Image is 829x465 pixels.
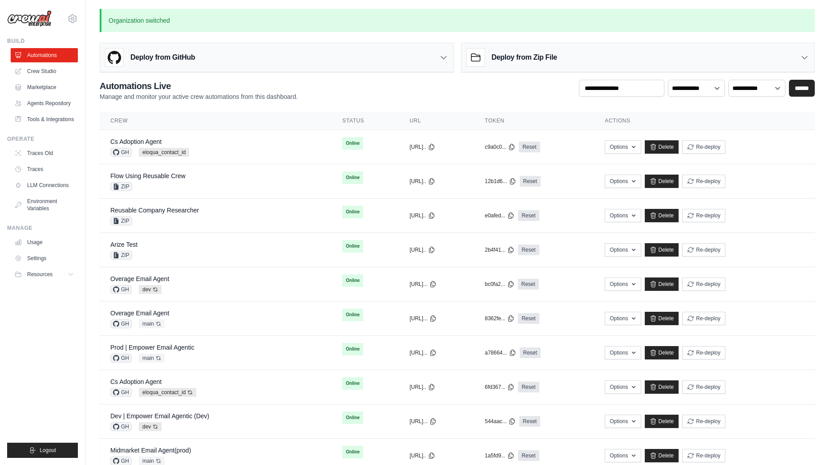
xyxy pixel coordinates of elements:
button: 12b1d6... [485,178,516,185]
span: GH [110,148,132,157]
div: Build [7,37,78,45]
a: Reset [518,279,539,290]
a: Marketplace [11,80,78,94]
a: Reset [519,142,540,152]
a: Delete [645,243,679,257]
button: Options [605,415,641,428]
a: LLM Connections [11,178,78,192]
p: Manage and monitor your active crew automations from this dashboard. [100,92,298,101]
a: Dev | Empower Email Agentic (Dev) [110,412,209,420]
a: Reset [518,245,539,255]
button: Options [605,380,641,394]
button: 544aac... [485,418,515,425]
button: Options [605,140,641,154]
button: 6fd367... [485,383,514,391]
a: Overage Email Agent [110,310,169,317]
button: e0afed... [485,212,514,219]
button: Options [605,277,641,291]
button: 1a5fd9... [485,452,514,459]
span: GH [110,319,132,328]
th: Actions [594,112,815,130]
span: Online [342,240,363,253]
button: Resources [11,267,78,281]
a: Tools & Integrations [11,112,78,126]
span: ZIP [110,251,132,260]
button: Options [605,175,641,188]
a: Agents Repository [11,96,78,110]
button: a78664... [485,349,516,356]
button: Options [605,243,641,257]
span: main [139,354,165,363]
span: Online [342,377,363,390]
span: ZIP [110,216,132,225]
a: Reset [518,382,539,392]
a: Delete [645,209,679,222]
a: Prod | Empower Email Agentic [110,344,194,351]
button: Options [605,346,641,359]
button: Re-deploy [682,140,725,154]
span: GH [110,354,132,363]
th: Crew [100,112,332,130]
button: Re-deploy [682,380,725,394]
th: Token [474,112,594,130]
span: GH [110,285,132,294]
button: Re-deploy [682,209,725,222]
span: GH [110,422,132,431]
a: Usage [11,235,78,249]
a: Reusable Company Researcher [110,207,199,214]
span: Online [342,343,363,355]
img: GitHub Logo [105,49,123,66]
span: eloqua_contact_id [139,388,196,397]
a: Automations [11,48,78,62]
button: c9a0c0... [485,143,515,151]
button: Options [605,209,641,222]
a: Reset [519,416,540,427]
a: Reset [520,347,541,358]
span: Online [342,137,363,150]
button: 8362fe... [485,315,514,322]
button: Options [605,312,641,325]
span: Online [342,412,363,424]
a: Crew Studio [11,64,78,78]
a: Cs Adoption Agent [110,138,162,145]
a: Traces [11,162,78,176]
a: Delete [645,312,679,325]
div: Manage [7,224,78,232]
button: 2b4f41... [485,246,514,253]
button: Re-deploy [682,277,725,291]
span: eloqua_contact_id [139,148,189,157]
span: dev [139,285,162,294]
a: Arize Test [110,241,137,248]
span: Logout [40,447,56,454]
a: Settings [11,251,78,265]
a: Delete [645,449,679,462]
button: Re-deploy [682,243,725,257]
button: bc0fa2... [485,281,514,288]
span: Online [342,206,363,218]
p: Organization switched [100,9,815,32]
h3: Deploy from GitHub [130,52,195,63]
a: Overage Email Agent [110,275,169,282]
span: GH [110,388,132,397]
span: Online [342,171,363,184]
a: Delete [645,277,679,291]
button: Re-deploy [682,346,725,359]
a: Traces Old [11,146,78,160]
a: Flow Using Reusable Crew [110,172,186,179]
button: Re-deploy [682,312,725,325]
span: Online [342,446,363,458]
button: Options [605,449,641,462]
h3: Deploy from Zip File [492,52,557,63]
a: Reset [518,450,539,461]
a: Reset [520,176,541,187]
span: dev [139,422,162,431]
div: Operate [7,135,78,143]
img: Logo [7,10,52,27]
a: Environment Variables [11,194,78,216]
a: Delete [645,346,679,359]
span: Online [342,274,363,287]
h2: Automations Live [100,80,298,92]
button: Re-deploy [682,449,725,462]
a: Delete [645,380,679,394]
a: Cs Adoption Agent [110,378,162,385]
